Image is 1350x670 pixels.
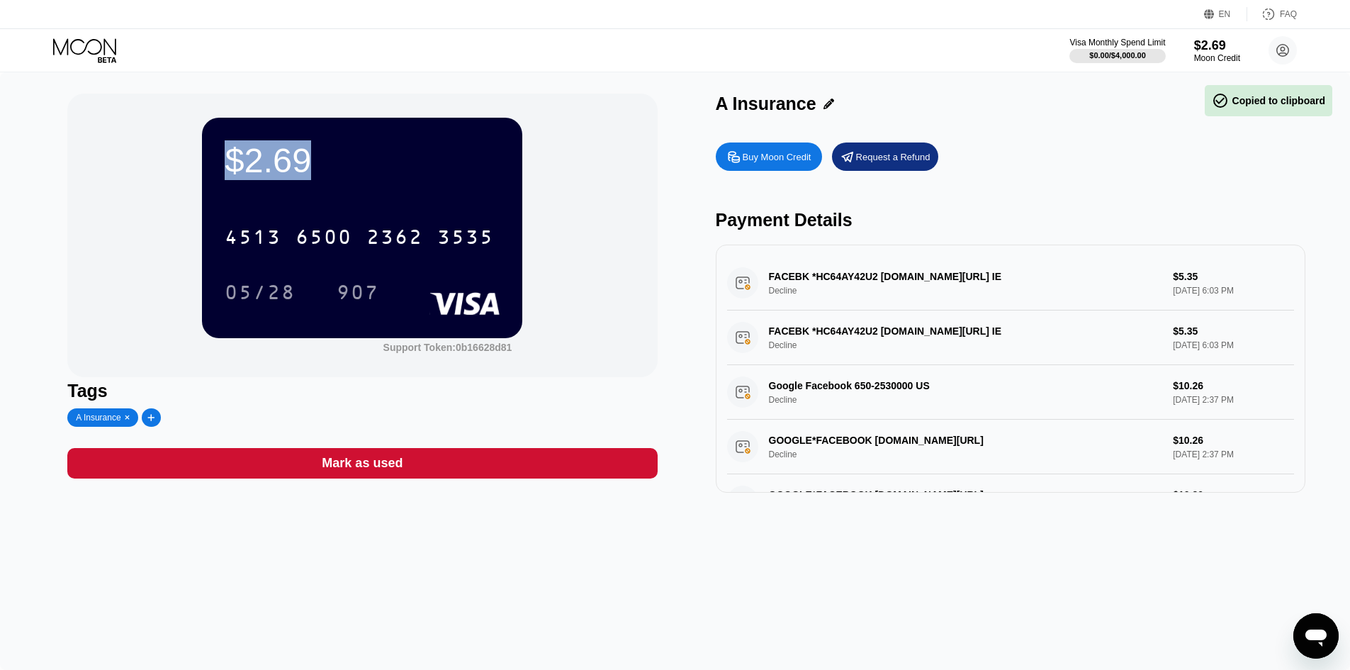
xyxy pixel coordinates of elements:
div: $0.00 / $4,000.00 [1089,51,1146,60]
div: Moon Credit [1194,53,1240,63]
div: Request a Refund [856,151,930,163]
div: Buy Moon Credit [743,151,811,163]
div: Mark as used [322,455,403,471]
div: 2362 [366,228,423,250]
iframe: Button to launch messaging window [1293,613,1339,659]
div: 4513650023623535 [216,219,502,255]
div: A Insurance [716,94,816,114]
div: A Insurance [76,413,120,423]
div: Mark as used [67,448,657,479]
div: $2.69Moon Credit [1194,38,1240,63]
div: Tags [67,381,657,401]
div: 907 [337,283,379,306]
span:  [1212,92,1229,109]
div: Support Token:0b16628d81 [383,342,512,353]
div: FAQ [1247,7,1297,21]
div: 3535 [437,228,494,250]
div: 05/28 [214,274,306,310]
div: Buy Moon Credit [716,143,822,171]
div: 4513 [225,228,281,250]
div: Copied to clipboard [1212,92,1325,109]
div: $2.69 [225,140,500,180]
div: EN [1219,9,1231,19]
div: Support Token: 0b16628d81 [383,342,512,353]
div: FAQ [1280,9,1297,19]
div: 05/28 [225,283,296,306]
div: 6500 [296,228,352,250]
div: EN [1204,7,1247,21]
div: 907 [326,274,390,310]
div: Request a Refund [832,143,938,171]
div: $2.69 [1194,38,1240,53]
div: Visa Monthly Spend Limit [1069,38,1165,48]
div: Payment Details [716,210,1305,230]
div: Visa Monthly Spend Limit$0.00/$4,000.00 [1069,38,1165,63]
